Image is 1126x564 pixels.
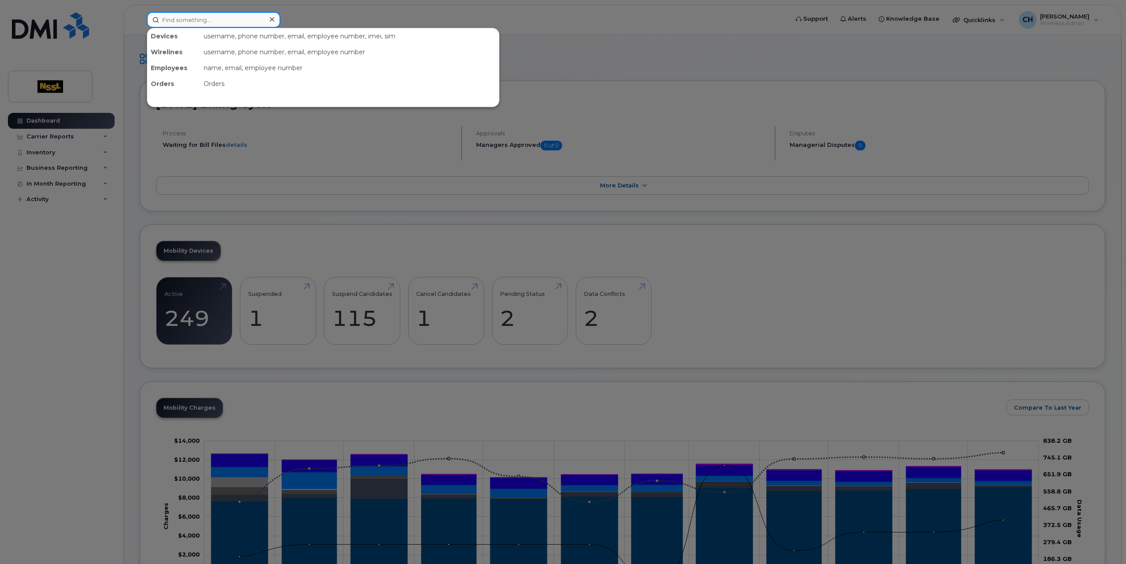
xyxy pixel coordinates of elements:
div: Employees [147,60,200,76]
div: username, phone number, email, employee number, imei, sim [200,28,499,44]
div: Orders [200,76,499,92]
div: username, phone number, email, employee number [200,44,499,60]
div: name, email, employee number [200,60,499,76]
div: Wirelines [147,44,200,60]
div: Orders [147,76,200,92]
div: Devices [147,28,200,44]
